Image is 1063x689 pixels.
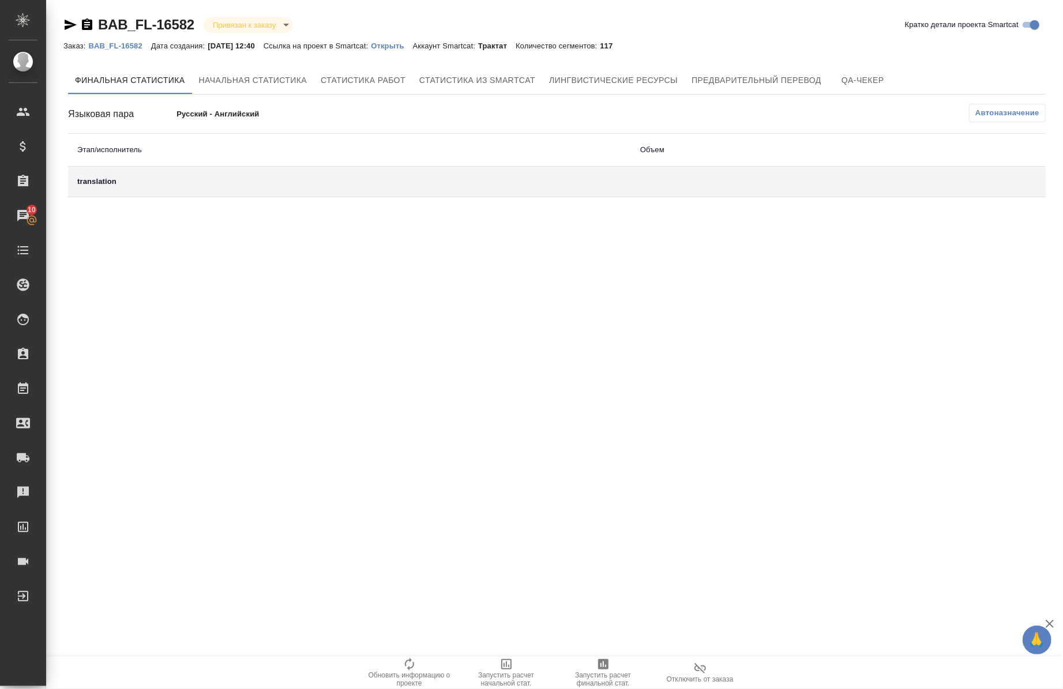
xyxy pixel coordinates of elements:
[264,42,371,50] p: Ссылка на проект в Smartcat:
[516,42,600,50] p: Количество сегментов:
[419,73,535,88] span: Статистика из Smartcat
[80,18,94,32] button: Скопировать ссылку
[1023,626,1051,654] button: 🙏
[3,201,43,230] a: 10
[209,20,279,30] button: Привязан к заказу
[835,73,891,88] span: QA-чекер
[204,17,293,33] div: Привязан к заказу
[68,107,176,121] div: Языковая пара
[88,40,151,50] a: BAB_FL-16582
[88,42,151,50] p: BAB_FL-16582
[631,134,921,167] th: Объем
[98,17,194,32] a: BAB_FL-16582
[208,42,264,50] p: [DATE] 12:40
[371,40,412,50] a: Открыть
[692,73,821,88] span: Предварительный перевод
[321,73,405,88] span: Статистика работ
[413,42,478,50] p: Аккаунт Smartcat:
[151,42,208,50] p: Дата создания:
[75,73,185,88] span: Финальная статистика
[176,108,394,120] p: Русский - Английский
[905,19,1019,31] span: Кратко детали проекта Smartcat
[199,73,307,88] span: Начальная статистика
[1027,628,1047,652] span: 🙏
[969,104,1046,122] button: Автоназначение
[549,73,678,88] span: Лингвистические ресурсы
[68,134,631,167] th: Этап/исполнитель
[77,176,622,187] div: translation
[63,42,88,50] p: Заказ:
[371,42,412,50] p: Открыть
[600,42,621,50] p: 117
[975,107,1039,119] span: Автоназначение
[63,18,77,32] button: Скопировать ссылку для ЯМессенджера
[21,204,43,216] span: 10
[478,42,516,50] p: Трактат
